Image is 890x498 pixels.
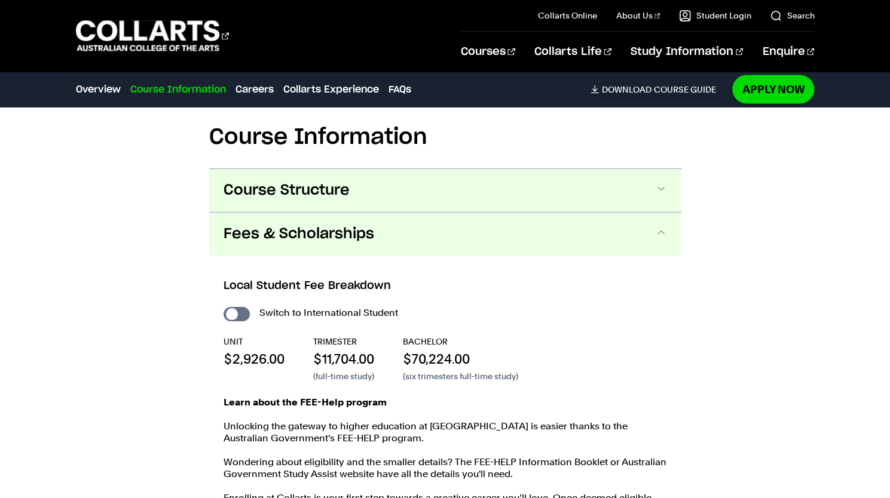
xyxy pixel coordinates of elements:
[631,32,743,71] a: Study Information
[762,32,814,71] a: Enquire
[591,84,725,94] a: DownloadCourse Guide
[403,350,518,368] p: $70,224.00
[236,82,274,96] a: Careers
[259,305,398,321] label: Switch to International Student
[224,456,667,480] p: Wondering about eligibility and the smaller details? The FEE-HELP Information Booklet or Australi...
[224,225,374,244] span: Fees & Scholarships
[224,350,285,368] p: $2,926.00
[224,336,285,348] p: UNIT
[770,10,814,21] a: Search
[224,396,387,408] strong: Learn about the FEE-Help program
[403,336,518,348] p: BACHELOR
[76,19,229,53] div: Go to homepage
[732,75,814,103] a: Apply Now
[76,82,121,96] a: Overview
[313,336,374,348] p: TRIMESTER
[313,370,374,382] p: (full-time study)
[461,32,515,71] a: Courses
[224,420,667,444] p: Unlocking the gateway to higher education at [GEOGRAPHIC_DATA] is easier thanks to the Australian...
[130,82,226,96] a: Course Information
[534,32,611,71] a: Collarts Life
[209,213,681,256] button: Fees & Scholarships
[679,10,751,21] a: Student Login
[601,84,651,94] span: Download
[209,124,681,150] h2: Course Information
[313,350,374,368] p: $11,704.00
[389,82,411,96] a: FAQs
[224,278,667,294] h3: Local Student Fee Breakdown
[538,10,597,21] a: Collarts Online
[283,82,379,96] a: Collarts Experience
[616,10,660,21] a: About Us
[403,370,518,382] p: (six trimesters full-time study)
[224,181,350,200] span: Course Structure
[209,169,681,212] button: Course Structure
